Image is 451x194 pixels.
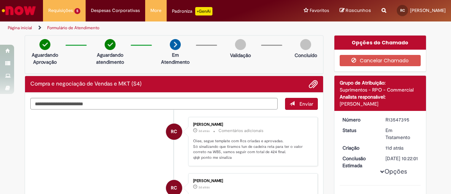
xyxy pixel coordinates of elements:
small: Comentários adicionais [218,128,264,134]
div: [PERSON_NAME] [193,179,310,183]
time: 26/09/2025 15:17:29 [198,185,210,189]
img: img-circle-grey.png [235,39,246,50]
div: R13547395 [385,116,418,123]
textarea: Digite sua mensagem aqui... [30,98,278,109]
div: Opções do Chamado [334,36,426,50]
span: 3d atrás [198,185,210,189]
p: Oiee, segue template com Rcs criadas e aprovadas. Só sinalizando que tiramos 1un de cadeira reta ... [193,138,310,161]
a: Rascunhos [340,7,371,14]
img: check-circle-green.png [39,39,50,50]
a: Página inicial [8,25,32,31]
p: Validação [230,52,251,59]
div: [PERSON_NAME] [340,100,421,107]
ul: Trilhas de página [5,21,295,35]
a: Formulário de Atendimento [47,25,99,31]
div: Renata Riguete Steffens Cardoso [166,124,182,140]
img: img-circle-grey.png [300,39,311,50]
span: RC [171,123,177,140]
time: 26/09/2025 15:18:23 [198,129,210,133]
div: Analista responsável: [340,93,421,100]
dt: Conclusão Estimada [337,155,381,169]
span: 3d atrás [198,129,210,133]
div: Grupo de Atribuição: [340,79,421,86]
span: Requisições [48,7,73,14]
p: +GenAi [195,7,212,15]
div: Suprimentos - RPO - Commercial [340,86,421,93]
span: RC [400,8,405,13]
span: 5 [74,8,80,14]
img: check-circle-green.png [105,39,116,50]
span: Favoritos [310,7,329,14]
div: [PERSON_NAME] [193,123,310,127]
span: [PERSON_NAME] [410,7,446,13]
span: 11d atrás [385,145,403,151]
dt: Status [337,127,381,134]
div: 18/09/2025 14:21:57 [385,144,418,151]
dt: Número [337,116,381,123]
p: Aguardando atendimento [93,51,127,65]
img: arrow-next.png [170,39,181,50]
span: Rascunhos [346,7,371,14]
div: Em Tratamento [385,127,418,141]
h2: Compra e negociação de Vendas e MKT (S4) Histórico de tíquete [30,81,142,87]
button: Adicionar anexos [309,80,318,89]
div: [DATE] 10:22:01 [385,155,418,162]
p: Aguardando Aprovação [28,51,62,65]
dt: Criação [337,144,381,151]
button: Enviar [285,98,318,110]
time: 18/09/2025 14:21:57 [385,145,403,151]
p: Concluído [295,52,317,59]
div: Padroniza [172,7,212,15]
p: Em Atendimento [158,51,192,65]
button: Cancelar Chamado [340,55,421,66]
span: Despesas Corporativas [91,7,140,14]
span: Enviar [299,101,313,107]
img: ServiceNow [1,4,37,18]
span: More [150,7,161,14]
